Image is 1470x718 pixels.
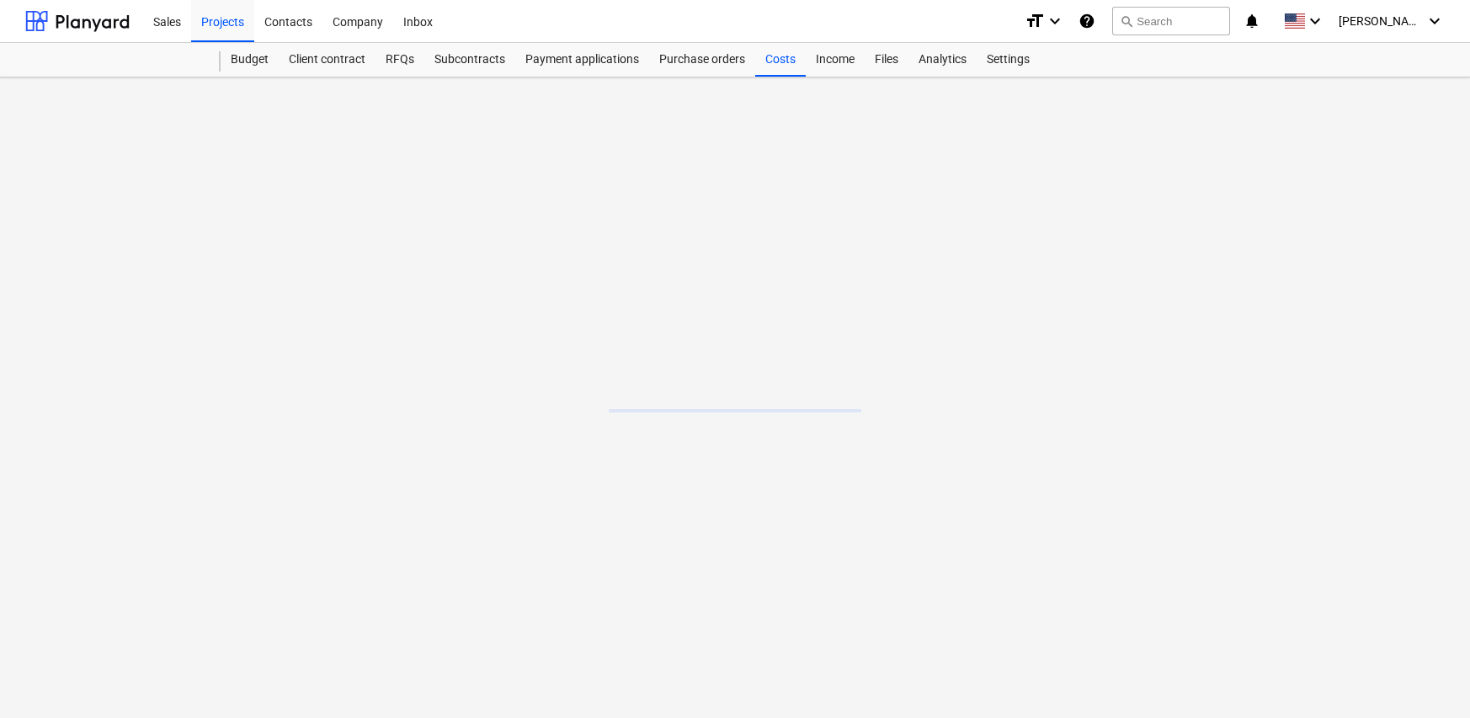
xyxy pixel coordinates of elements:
a: Analytics [908,43,977,77]
a: Payment applications [515,43,649,77]
a: Purchase orders [649,43,755,77]
a: Client contract [279,43,375,77]
a: Files [865,43,908,77]
a: Costs [755,43,806,77]
a: Budget [221,43,279,77]
a: Settings [977,43,1040,77]
a: Income [806,43,865,77]
a: Subcontracts [424,43,515,77]
a: RFQs [375,43,424,77]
